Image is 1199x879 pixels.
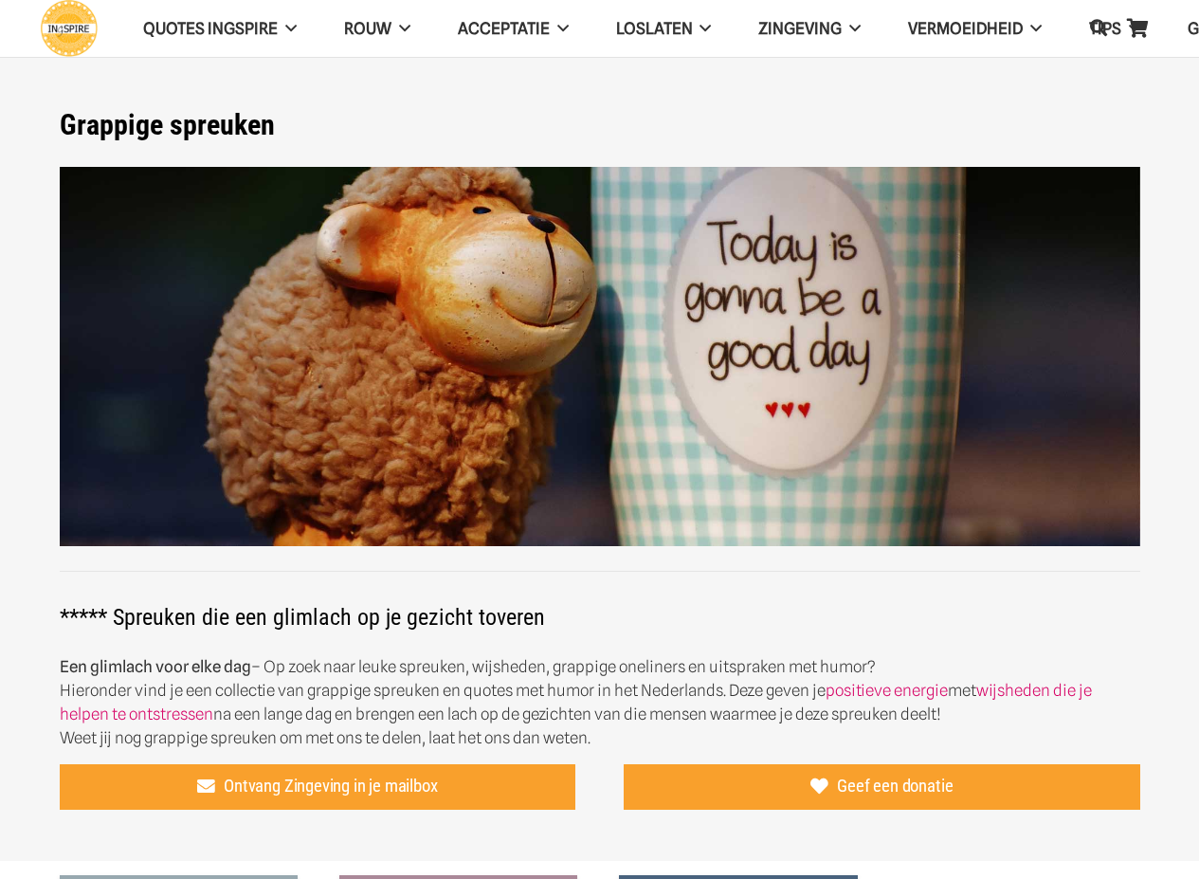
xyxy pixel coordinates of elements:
a: Acceptatie [434,5,592,53]
a: Ontvang Zingeving in je mailbox [60,764,576,810]
p: – Op zoek naar leuke spreuken, wijsheden, grappige oneliners en uitspraken met humor? Hieronder v... [60,655,1140,750]
a: positieve energie [826,681,948,700]
h2: ***** Spreuken die een glimlach op je gezicht toveren [60,579,1140,631]
span: VERMOEIDHEID [908,19,1023,38]
span: Acceptatie [458,19,550,38]
span: Zingeving [758,19,842,38]
span: Ontvang Zingeving in je mailbox [224,776,437,797]
a: ROUW [320,5,434,53]
a: QUOTES INGSPIRE [119,5,320,53]
h1: Grappige spreuken [60,108,1140,142]
span: Geef een donatie [837,776,953,797]
a: VERMOEIDHEID [884,5,1065,53]
a: TIPS [1065,5,1164,53]
a: Zingeving [735,5,884,53]
a: Geef een donatie [624,764,1140,810]
span: ROUW [344,19,391,38]
span: QUOTES INGSPIRE [143,19,278,38]
a: Zoeken [1080,6,1117,51]
img: Leuke korte spreuken en grappige oneliners gezegden leuke spreuken voor op facebook - grappige qu... [60,167,1140,547]
a: Loslaten [592,5,736,53]
strong: Een glimlach voor elke dag [60,657,251,676]
span: Loslaten [616,19,693,38]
